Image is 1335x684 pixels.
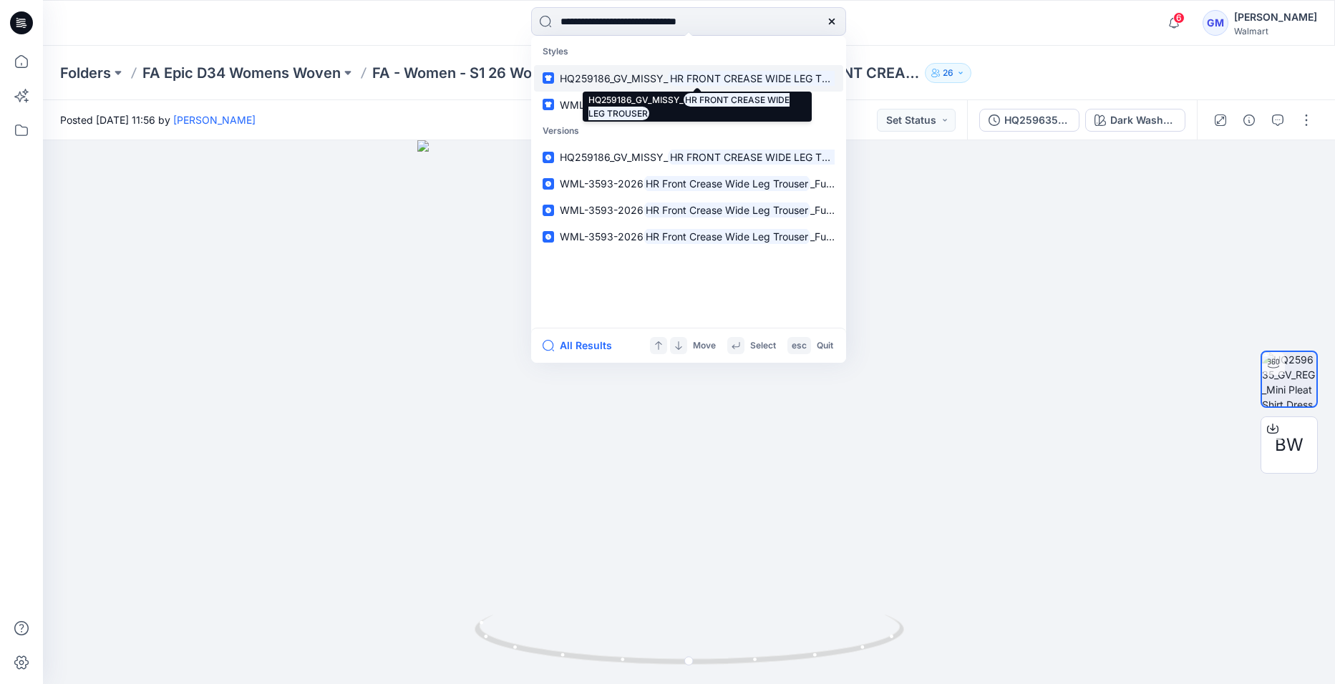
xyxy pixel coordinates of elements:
[173,114,256,126] a: [PERSON_NAME]
[560,177,644,190] span: WML-3593-2026
[142,63,341,83] a: FA Epic D34 Womens Woven
[979,109,1079,132] button: HQ259635_GV_MISSY_Mini Pleat Shirt Dress
[810,204,873,216] span: _Full Coloway
[750,338,776,353] p: Select
[644,202,810,218] mark: HR Front Crease Wide Leg Trouser
[1238,109,1261,132] button: Details
[1262,352,1316,406] img: HQ259635_GV_REG_Mini Pleat Shirt Dress
[644,228,810,245] mark: HR Front Crease Wide Leg Trouser
[1110,112,1176,128] div: Dark Wash_Denim
[534,170,843,197] a: WML-3593-2026HR Front Crease Wide Leg Trouser_Full Colorway
[810,230,873,243] span: _Full Coloway
[534,144,843,170] a: HQ259186_GV_MISSY_HR FRONT CREASE WIDE LEG TROUSER
[60,112,256,127] span: Posted [DATE] 11:56 by
[534,118,843,145] p: Versions
[817,338,833,353] p: Quit
[534,223,843,250] a: WML-3593-2026HR Front Crease Wide Leg Trouser_Full Coloway
[534,39,843,65] p: Styles
[560,204,644,216] span: WML-3593-2026
[534,197,843,223] a: WML-3593-2026HR Front Crease Wide Leg Trouser_Full Coloway
[534,65,843,92] a: HQ259186_GV_MISSY_HR FRONT CREASE WIDE LEG TROUSER
[560,151,668,163] span: HQ259186_GV_MISSY_
[1173,12,1185,24] span: 6
[1275,432,1304,458] span: BW
[560,99,644,111] span: WML-3593-2026
[1234,26,1317,36] div: Walmart
[644,97,810,113] mark: HR Front Crease Wide Leg Trouser
[668,149,864,165] mark: HR FRONT CREASE WIDE LEG TROUSER
[792,338,807,353] p: esc
[1203,10,1228,36] div: GM
[644,175,810,192] mark: HR Front Crease Wide Leg Trouser
[372,63,601,83] a: FA - Women - S1 26 Woven Board
[693,338,716,353] p: Move
[668,70,864,87] mark: HR FRONT CREASE WIDE LEG TROUSER
[810,177,877,190] span: _Full Colorway
[1004,112,1070,128] div: HQ259635_GV_MISSY_Mini Pleat Shirt Dress
[943,65,953,81] p: 26
[560,230,644,243] span: WML-3593-2026
[1085,109,1185,132] button: Dark Wash_Denim
[925,63,971,83] button: 26
[560,72,668,84] span: HQ259186_GV_MISSY_
[60,63,111,83] a: Folders
[543,337,621,354] button: All Results
[534,92,843,118] a: WML-3593-2026HR Front Crease Wide Leg Trouser
[1234,9,1317,26] div: [PERSON_NAME]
